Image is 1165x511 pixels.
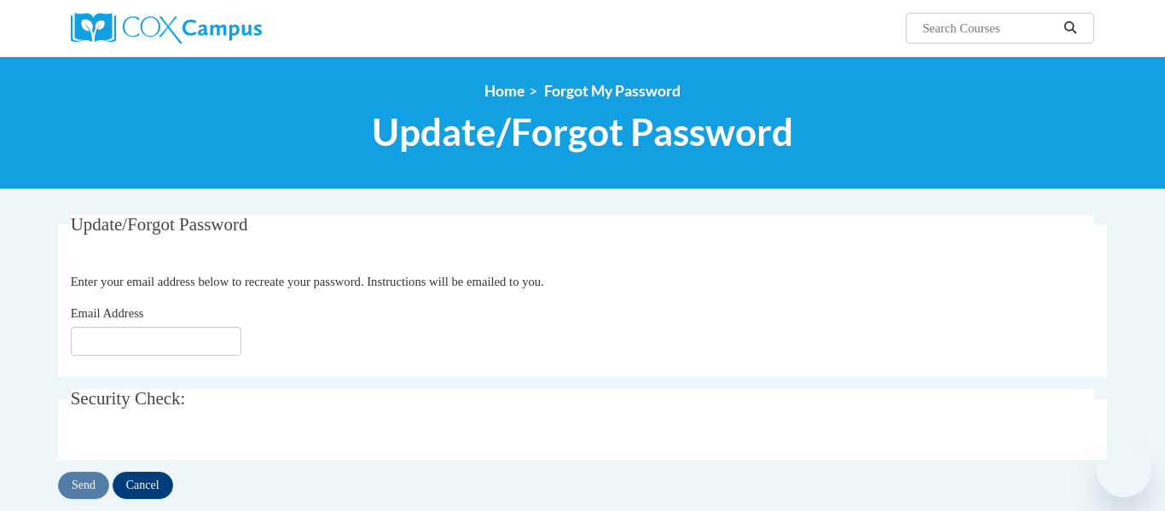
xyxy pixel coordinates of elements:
span: Update/Forgot Password [372,109,793,154]
input: Email [71,327,241,356]
span: Forgot My Password [544,82,681,100]
a: Cox Campus [71,13,395,44]
iframe: Button to launch messaging window [1097,443,1151,497]
input: Cancel [113,472,173,499]
input: Search Courses [921,18,1058,38]
span: Security Check: [71,388,186,409]
span: Update/Forgot Password [71,214,248,235]
span: Enter your email address below to recreate your password. Instructions will be emailed to you. [71,275,544,288]
a: Home [484,82,525,100]
img: Cox Campus [71,13,262,44]
button: Search [1058,18,1083,38]
span: Email Address [71,306,144,320]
